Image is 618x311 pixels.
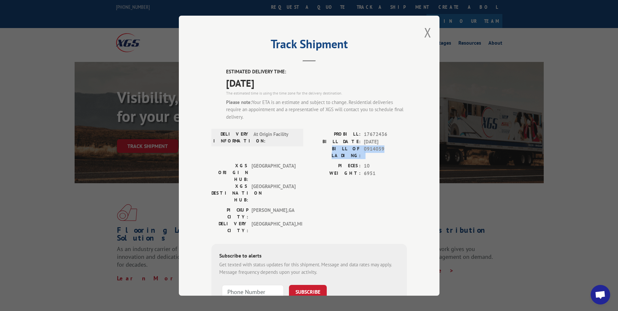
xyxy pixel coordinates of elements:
span: [PERSON_NAME] , GA [252,207,295,220]
label: PICKUP CITY: [211,207,248,220]
div: The estimated time is using the time zone for the delivery destination. [226,90,407,96]
input: Phone Number [222,285,284,299]
span: [GEOGRAPHIC_DATA] [252,183,295,203]
button: SUBSCRIBE [289,285,327,299]
span: At Origin Facility [253,131,297,144]
label: DELIVERY INFORMATION: [213,131,250,144]
div: Subscribe to alerts [219,252,399,261]
span: 0914059 [364,145,407,159]
div: Get texted with status updates for this shipment. Message and data rates may apply. Message frequ... [219,261,399,276]
label: PIECES: [309,162,361,170]
label: BILL DATE: [309,138,361,145]
strong: Please note: [226,99,252,105]
button: Close modal [424,24,431,41]
span: [GEOGRAPHIC_DATA] , MI [252,220,295,234]
span: [DATE] [364,138,407,145]
span: 10 [364,162,407,170]
label: XGS ORIGIN HUB: [211,162,248,183]
div: Open chat [591,285,610,304]
span: 17672436 [364,131,407,138]
label: PROBILL: [309,131,361,138]
h2: Track Shipment [211,39,407,52]
label: BILL OF LADING: [309,145,361,159]
label: WEIGHT: [309,170,361,177]
label: ESTIMATED DELIVERY TIME: [226,68,407,76]
span: [GEOGRAPHIC_DATA] [252,162,295,183]
label: XGS DESTINATION HUB: [211,183,248,203]
span: [DATE] [226,75,407,90]
label: DELIVERY CITY: [211,220,248,234]
div: Your ETA is an estimate and subject to change. Residential deliveries require an appointment and ... [226,98,407,121]
span: 6951 [364,170,407,177]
